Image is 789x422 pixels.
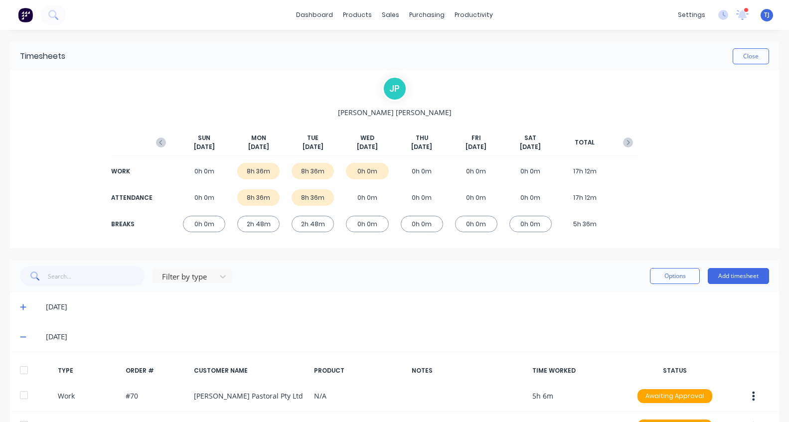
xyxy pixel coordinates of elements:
[404,7,450,22] div: purchasing
[338,7,377,22] div: products
[183,216,225,232] div: 0h 0m
[575,138,595,147] span: TOTAL
[401,216,443,232] div: 0h 0m
[292,163,334,179] div: 8h 36m
[292,216,334,232] div: 2h 48m
[58,366,118,375] div: TYPE
[564,189,606,206] div: 17h 12m
[450,7,498,22] div: productivity
[377,7,404,22] div: sales
[466,142,486,151] span: [DATE]
[198,134,210,142] span: SUN
[412,366,524,375] div: NOTES
[472,134,481,142] span: FRI
[532,366,622,375] div: TIME WORKED
[637,389,712,403] div: Awaiting Approval
[111,167,151,176] div: WORK
[382,76,407,101] div: J P
[48,266,145,286] input: Search...
[346,216,388,232] div: 0h 0m
[194,142,215,151] span: [DATE]
[46,331,769,342] div: [DATE]
[650,268,700,284] button: Options
[455,216,497,232] div: 0h 0m
[314,366,404,375] div: PRODUCT
[237,163,280,179] div: 8h 36m
[357,142,378,151] span: [DATE]
[183,163,225,179] div: 0h 0m
[455,163,497,179] div: 0h 0m
[292,189,334,206] div: 8h 36m
[111,220,151,229] div: BREAKS
[564,216,606,232] div: 5h 36m
[251,134,266,142] span: MON
[183,189,225,206] div: 0h 0m
[307,134,318,142] span: TUE
[524,134,536,142] span: SAT
[18,7,33,22] img: Factory
[455,189,497,206] div: 0h 0m
[111,193,151,202] div: ATTENDANCE
[20,50,65,62] div: Timesheets
[564,163,606,179] div: 17h 12m
[194,366,306,375] div: CUSTOMER NAME
[520,142,541,151] span: [DATE]
[509,189,552,206] div: 0h 0m
[401,163,443,179] div: 0h 0m
[291,7,338,22] a: dashboard
[630,366,720,375] div: STATUS
[237,216,280,232] div: 2h 48m
[411,142,432,151] span: [DATE]
[733,48,769,64] button: Close
[764,10,770,19] span: TJ
[303,142,323,151] span: [DATE]
[401,189,443,206] div: 0h 0m
[46,301,769,312] div: [DATE]
[360,134,374,142] span: WED
[126,366,185,375] div: ORDER #
[509,163,552,179] div: 0h 0m
[708,268,769,284] button: Add timesheet
[416,134,428,142] span: THU
[509,216,552,232] div: 0h 0m
[346,189,388,206] div: 0h 0m
[338,107,452,118] span: [PERSON_NAME] [PERSON_NAME]
[248,142,269,151] span: [DATE]
[346,163,388,179] div: 0h 0m
[237,189,280,206] div: 8h 36m
[673,7,710,22] div: settings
